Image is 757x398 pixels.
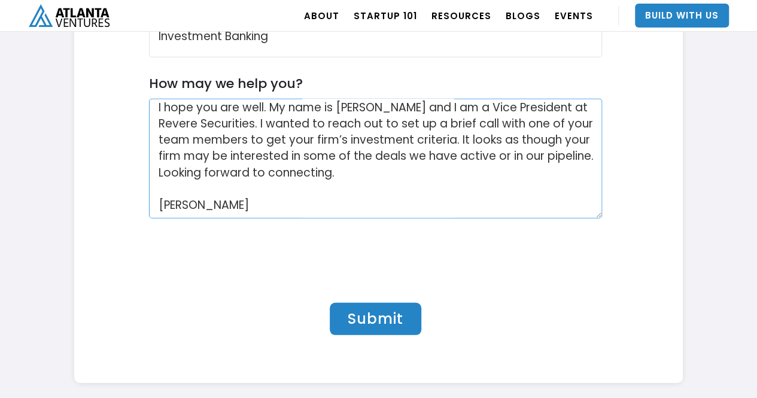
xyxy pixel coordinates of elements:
[149,230,331,277] iframe: reCAPTCHA
[635,4,729,28] a: Build With Us
[149,75,303,92] label: How may we help you?
[330,303,421,335] input: Submit
[149,16,603,57] input: Company Description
